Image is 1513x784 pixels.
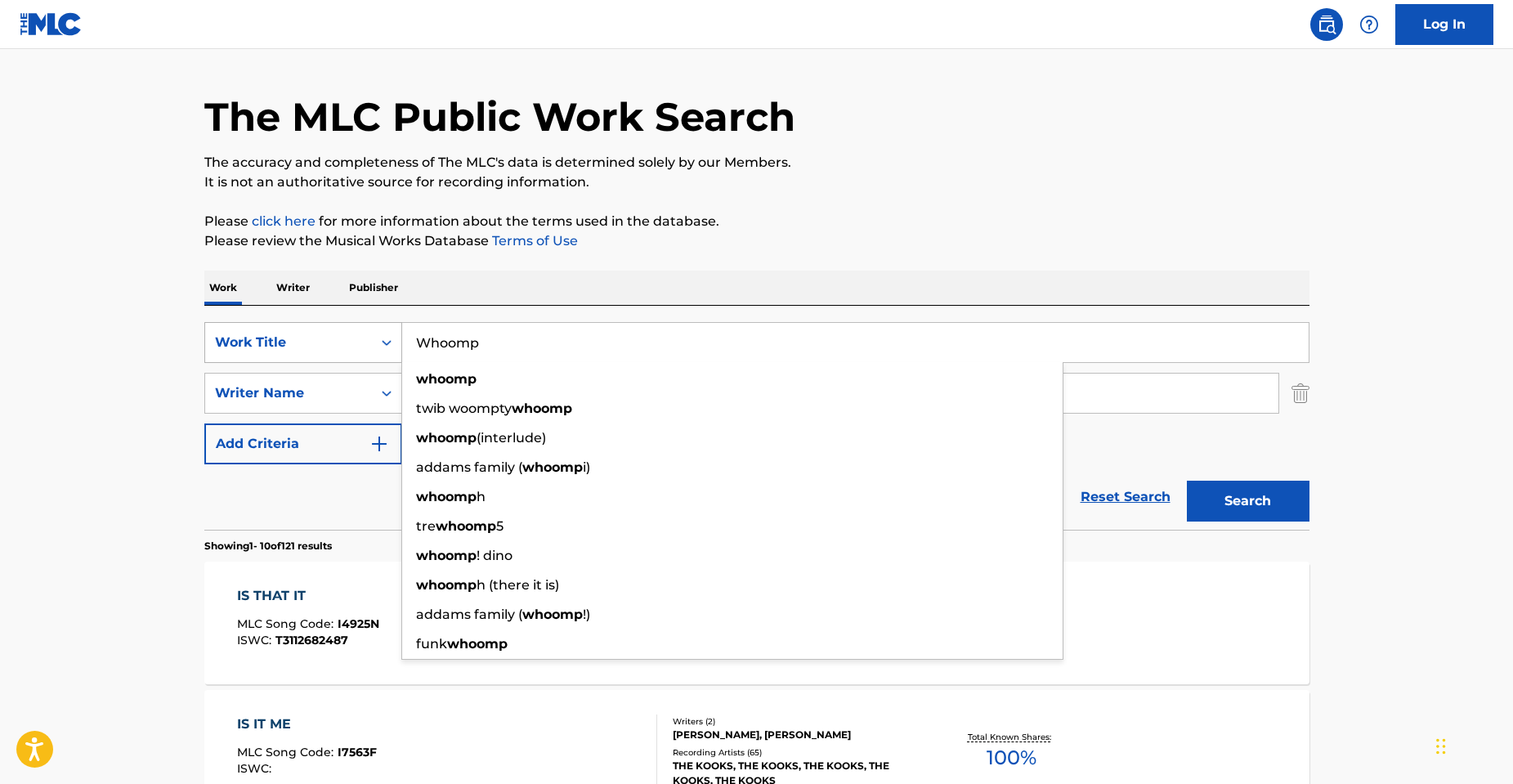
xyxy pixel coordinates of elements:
a: Public Search [1310,8,1343,41]
span: addams family ( [416,607,522,622]
strong: whoomp [416,489,477,504]
form: Search Form [204,322,1309,530]
p: Please review the Musical Works Database [204,231,1309,251]
span: funk [416,636,447,652]
span: I7563F [338,745,377,759]
button: Search [1187,481,1309,522]
a: Reset Search [1072,479,1179,515]
iframe: Chat Widget [1431,706,1513,784]
span: MLC Song Code : [237,616,338,631]
strong: whoomp [416,430,477,446]
strong: whoomp [512,401,572,416]
img: MLC Logo [20,12,83,36]
span: h (there it is) [477,577,559,593]
div: Writer Name [215,383,362,403]
span: ISWC : [237,633,275,647]
strong: whoomp [416,577,477,593]
a: Log In [1395,4,1493,45]
span: ! dino [477,548,513,563]
strong: whoomp [436,518,496,534]
span: addams family ( [416,459,522,475]
div: Work Title [215,333,362,352]
p: Showing 1 - 10 of 121 results [204,539,332,553]
span: !) [583,607,590,622]
div: IS THAT IT [237,586,379,606]
div: Recording Artists ( 65 ) [673,746,920,759]
span: twib woompty [416,401,512,416]
img: search [1317,15,1336,34]
h1: The MLC Public Work Search [204,92,795,141]
img: Delete Criterion [1291,373,1309,414]
div: Writers ( 2 ) [673,715,920,728]
strong: whoomp [447,636,508,652]
span: ISWC : [237,761,275,776]
p: Please for more information about the terms used in the database. [204,212,1309,231]
p: Total Known Shares: [968,731,1055,743]
strong: whoomp [416,371,477,387]
strong: whoomp [522,607,583,622]
img: 9d2ae6d4665cec9f34b9.svg [369,434,389,454]
div: [PERSON_NAME], [PERSON_NAME] [673,728,920,742]
div: Drag [1436,722,1446,771]
div: IS IT ME [237,715,377,734]
span: 5 [496,518,504,534]
p: It is not an authoritative source for recording information. [204,172,1309,192]
p: Publisher [344,271,403,305]
a: IS THAT ITMLC Song Code:I4925NISWC:T3112682487Writers (3)[PERSON_NAME], [PERSON_NAME] EG [PERSON_... [204,562,1309,684]
span: tre [416,518,436,534]
a: click here [252,213,316,229]
span: I4925N [338,616,379,631]
span: i) [583,459,590,475]
p: Writer [271,271,315,305]
strong: whoomp [416,548,477,563]
span: T3112682487 [275,633,348,647]
span: h [477,489,486,504]
p: Work [204,271,242,305]
span: 100 % [987,743,1036,773]
button: Add Criteria [204,423,402,464]
span: MLC Song Code : [237,745,338,759]
div: Help [1353,8,1385,41]
p: The accuracy and completeness of The MLC's data is determined solely by our Members. [204,153,1309,172]
a: Terms of Use [489,233,578,249]
img: help [1359,15,1379,34]
strong: whoomp [522,459,583,475]
span: (interlude) [477,430,546,446]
